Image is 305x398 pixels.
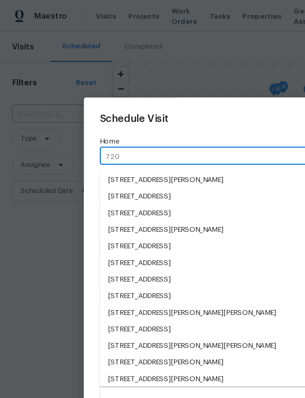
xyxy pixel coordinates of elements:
span: Schedule Visit [73,83,123,90]
li: [STREET_ADDRESS][PERSON_NAME] [73,161,232,174]
button: Close [223,109,233,119]
li: [STREET_ADDRESS] [73,186,232,198]
button: Create [202,315,232,328]
li: [STREET_ADDRESS][PERSON_NAME] [73,125,232,137]
li: [STREET_ADDRESS] [73,137,232,149]
li: [STREET_ADDRESS][PERSON_NAME][PERSON_NAME] [73,222,232,234]
input: Enter in an address [73,109,212,120]
li: [STREET_ADDRESS] [73,210,232,222]
label: Home [73,100,232,107]
span: Close [224,83,232,91]
span: Create [208,317,226,326]
li: [STREET_ADDRESS][PERSON_NAME] [73,258,232,270]
li: [STREET_ADDRESS] [73,174,232,186]
span: Create and schedule another [73,318,143,325]
li: [STREET_ADDRESS] [73,149,232,161]
li: [STREET_ADDRESS][PERSON_NAME][PERSON_NAME] [73,246,232,258]
li: [STREET_ADDRESS] [73,198,232,210]
li: [STREET_ADDRESS] [73,234,232,246]
li: [STREET_ADDRESS][PERSON_NAME] [73,270,232,282]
